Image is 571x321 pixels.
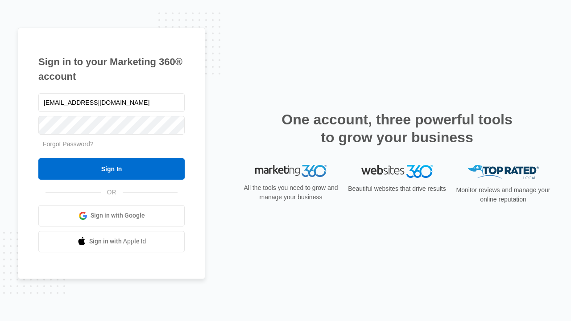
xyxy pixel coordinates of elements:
[38,54,185,84] h1: Sign in to your Marketing 360® account
[38,158,185,180] input: Sign In
[38,93,185,112] input: Email
[468,165,539,180] img: Top Rated Local
[43,140,94,148] a: Forgot Password?
[279,111,515,146] h2: One account, three powerful tools to grow your business
[453,185,553,204] p: Monitor reviews and manage your online reputation
[89,237,146,246] span: Sign in with Apple Id
[255,165,327,177] img: Marketing 360
[361,165,433,178] img: Websites 360
[101,188,123,197] span: OR
[38,205,185,226] a: Sign in with Google
[38,231,185,252] a: Sign in with Apple Id
[241,183,341,202] p: All the tools you need to grow and manage your business
[347,184,447,193] p: Beautiful websites that drive results
[91,211,145,220] span: Sign in with Google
